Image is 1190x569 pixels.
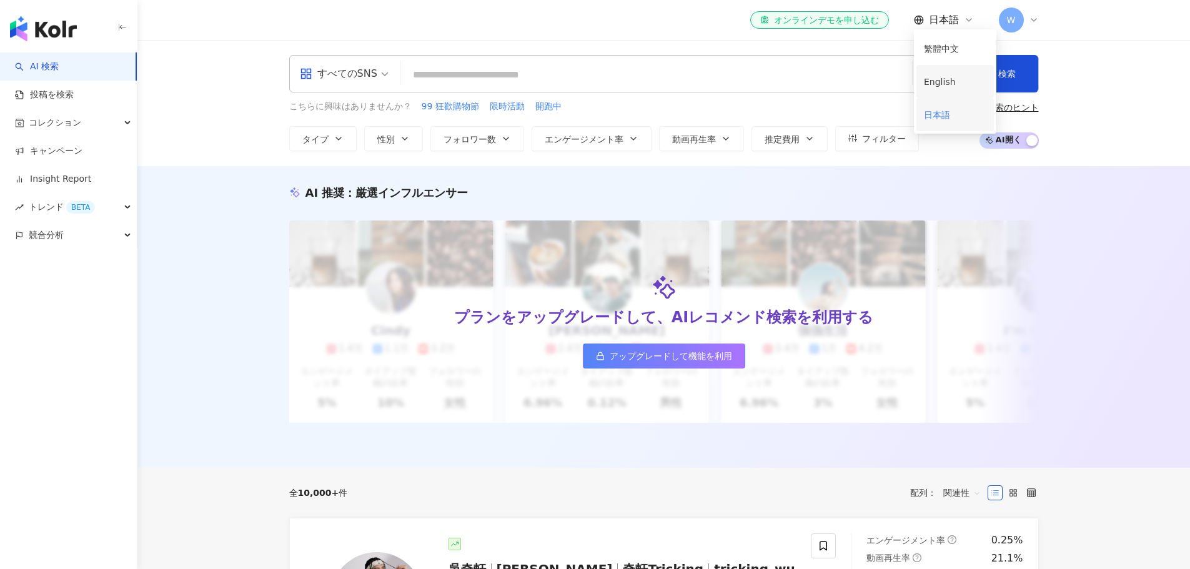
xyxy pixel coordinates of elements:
a: アップグレードして機能を利用 [583,344,745,369]
div: オンラインデモを申し込む [760,14,879,26]
button: 開跑中 [535,100,562,114]
span: フォロワー数 [444,134,496,144]
img: logo [10,16,77,41]
span: question-circle [948,535,956,544]
span: question-circle [913,553,921,562]
button: 限時活動 [489,100,525,114]
button: 99 狂歡購物節 [421,100,480,114]
a: オンラインデモを申し込む [750,11,889,29]
div: 0.25% [991,533,1023,547]
span: フィルター [862,134,906,144]
span: 検索 [998,69,1016,79]
span: 限時活動 [490,101,525,113]
div: 21.1% [991,552,1023,565]
button: タイプ [289,126,357,151]
span: W [1007,13,1016,27]
span: rise [15,203,24,212]
span: エンゲージメント率 [545,134,623,144]
a: キャンペーン [15,145,82,157]
span: 動画再生率 [672,134,716,144]
div: 日本語 [924,104,986,126]
span: 競合分析 [29,221,64,249]
span: 開跑中 [535,101,562,113]
span: アップグレードして機能を利用 [610,351,732,361]
span: 日本語 [929,13,959,27]
span: エンゲージメント率 [866,535,945,545]
span: 10,000+ [298,488,339,498]
div: AI 推奨 ： [305,185,469,200]
button: エンゲージメント率 [532,126,652,151]
span: トレンド [29,193,95,221]
span: 厳選インフルエンサー [355,186,468,199]
span: appstore [300,67,312,80]
button: フィルター [835,126,919,151]
div: BETA [66,201,95,214]
button: 性別 [364,126,423,151]
button: 検索 [962,55,1038,92]
div: 検索のヒント [986,102,1039,112]
span: 関連性 [943,483,981,503]
div: 全 件 [289,488,348,498]
a: searchAI 検索 [15,61,59,73]
a: 投稿を検索 [15,89,74,101]
span: 性別 [377,134,395,144]
div: English [924,71,986,92]
button: 推定費用 [751,126,828,151]
a: Insight Report [15,173,91,186]
div: 配列： [910,483,988,503]
div: すべてのSNS [300,64,377,84]
span: 99 狂歡購物節 [422,101,479,113]
div: 繁體中文 [924,37,986,59]
span: 推定費用 [765,134,800,144]
span: 動画再生率 [866,553,910,563]
span: コレクション [29,109,81,137]
div: プランをアップグレードして、AIレコメンド検索を利用する [454,307,874,329]
span: タイプ [302,134,329,144]
button: 動画再生率 [659,126,744,151]
button: フォロワー数 [430,126,524,151]
span: こちらに興味はありませんか？ [289,101,412,113]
